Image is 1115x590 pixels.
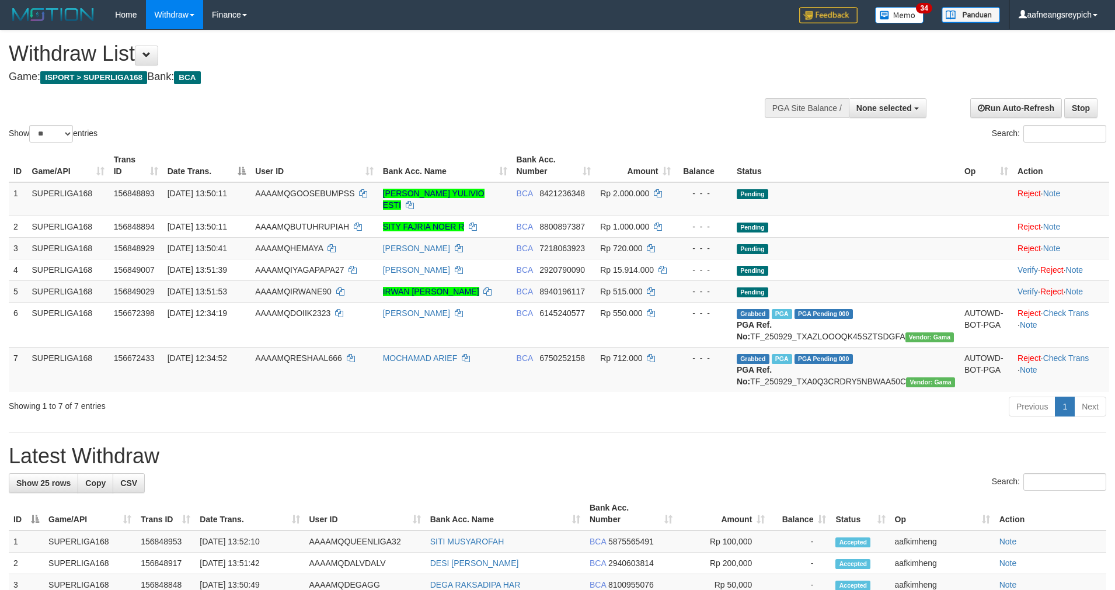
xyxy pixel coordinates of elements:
td: 7 [9,347,27,392]
td: 156848917 [136,553,195,574]
span: Rp 15.914.000 [600,265,654,275]
span: AAAAMQDOIIK2323 [255,308,330,318]
a: DESI [PERSON_NAME] [430,558,519,568]
span: Vendor URL: https://trx31.1velocity.biz [906,377,955,387]
span: [DATE] 13:51:39 [168,265,227,275]
th: Trans ID: activate to sort column ascending [109,149,163,182]
label: Search: [992,125,1106,143]
a: Reject [1040,265,1064,275]
span: [DATE] 13:50:11 [168,222,227,231]
td: 3 [9,237,27,259]
th: Action [995,497,1106,530]
span: BCA [517,265,533,275]
th: Date Trans.: activate to sort column ascending [195,497,304,530]
td: 156848953 [136,530,195,553]
a: Note [999,537,1017,546]
th: Action [1013,149,1109,182]
th: Op: activate to sort column ascending [960,149,1013,182]
input: Search: [1023,125,1106,143]
td: SUPERLIGA168 [44,530,136,553]
th: Status: activate to sort column ascending [831,497,890,530]
th: Balance [675,149,731,182]
span: AAAAMQHEMAYA [255,244,323,253]
input: Search: [1023,473,1106,491]
a: Run Auto-Refresh [970,98,1062,118]
td: SUPERLIGA168 [27,259,109,280]
a: Reject [1018,222,1041,231]
td: [DATE] 13:52:10 [195,530,304,553]
h4: Game: Bank: [9,71,731,83]
a: Reject [1018,308,1041,318]
a: Verify [1018,287,1038,296]
span: [DATE] 13:50:11 [168,189,227,198]
span: Rp 2.000.000 [600,189,649,198]
span: BCA [517,353,533,363]
a: Reject [1018,353,1041,363]
td: AAAAMQDALVDALV [305,553,426,574]
a: Note [1020,365,1037,374]
span: ISPORT > SUPERLIGA168 [40,71,147,84]
span: AAAAMQBUTUHRUPIAH [255,222,349,231]
a: 1 [1055,397,1075,417]
td: TF_250929_TXAZLOOOQK45SZTSDGFA [732,302,960,347]
span: Copy 7218063923 to clipboard [539,244,585,253]
a: Note [1020,320,1037,329]
td: · · [1013,347,1109,392]
td: AAAAMQQUEENLIGA32 [305,530,426,553]
span: Copy 2920790090 to clipboard [539,265,585,275]
span: 156848929 [114,244,155,253]
h1: Withdraw List [9,42,731,65]
td: · · [1013,259,1109,280]
th: Amount: activate to sort column ascending [595,149,675,182]
span: Copy [85,478,106,488]
a: [PERSON_NAME] [383,308,450,318]
b: PGA Ref. No: [737,365,772,386]
span: Marked by aafsoycanthlai [772,354,792,364]
td: aafkimheng [890,553,995,574]
td: - [769,553,831,574]
td: 4 [9,259,27,280]
td: AUTOWD-BOT-PGA [960,347,1013,392]
td: SUPERLIGA168 [44,553,136,574]
span: Show 25 rows [16,478,71,488]
td: 2 [9,553,44,574]
th: ID: activate to sort column descending [9,497,44,530]
td: · [1013,216,1109,237]
span: Grabbed [737,354,769,364]
div: - - - [680,221,727,232]
a: [PERSON_NAME] [383,265,450,275]
div: - - - [680,286,727,297]
span: BCA [517,244,533,253]
th: Op: activate to sort column ascending [890,497,995,530]
a: Note [1043,222,1061,231]
span: Rp 1.000.000 [600,222,649,231]
td: SUPERLIGA168 [27,237,109,259]
td: TF_250929_TXA0Q3CRDRY5NBWAA50C [732,347,960,392]
td: Rp 100,000 [677,530,769,553]
a: Next [1074,397,1106,417]
span: [DATE] 13:50:41 [168,244,227,253]
td: SUPERLIGA168 [27,182,109,216]
a: Show 25 rows [9,473,78,493]
td: aafkimheng [890,530,995,553]
span: PGA Pending [795,354,853,364]
a: Note [1043,189,1061,198]
td: · [1013,182,1109,216]
td: - [769,530,831,553]
a: Note [999,580,1017,589]
span: Marked by aafsoycanthlai [772,309,792,319]
a: Stop [1064,98,1097,118]
td: · [1013,237,1109,259]
span: 156849007 [114,265,155,275]
span: 156848893 [114,189,155,198]
img: panduan.png [942,7,1000,23]
td: 1 [9,182,27,216]
a: Note [1066,265,1083,275]
th: Balance: activate to sort column ascending [769,497,831,530]
span: Pending [737,244,768,254]
span: Grabbed [737,309,769,319]
span: BCA [517,308,533,318]
span: Rp 550.000 [600,308,642,318]
span: BCA [517,189,533,198]
a: Note [1066,287,1083,296]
